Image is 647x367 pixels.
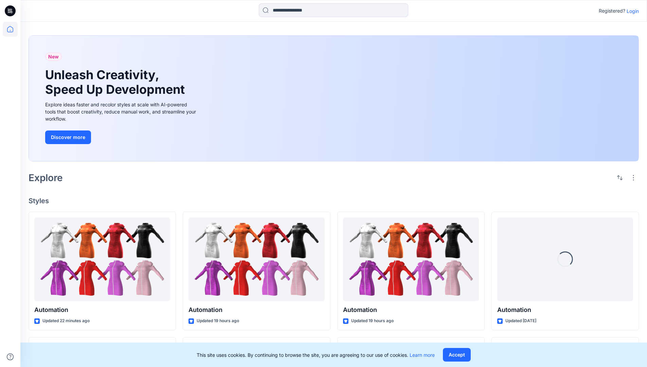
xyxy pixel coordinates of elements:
h4: Styles [29,197,639,205]
h2: Explore [29,172,63,183]
button: Accept [443,348,471,362]
p: Updated 19 hours ago [197,317,239,325]
p: Updated 22 minutes ago [42,317,90,325]
p: Automation [343,305,479,315]
p: Registered? [599,7,625,15]
a: Automation [343,217,479,301]
h1: Unleash Creativity, Speed Up Development [45,68,188,97]
p: Automation [497,305,633,315]
p: Automation [34,305,170,315]
div: Explore ideas faster and recolor styles at scale with AI-powered tools that boost creativity, red... [45,101,198,122]
p: Login [627,7,639,15]
a: Automation [188,217,324,301]
a: Discover more [45,130,198,144]
button: Discover more [45,130,91,144]
a: Learn more [410,352,435,358]
span: New [48,53,59,61]
p: Updated 19 hours ago [351,317,394,325]
a: Automation [34,217,170,301]
p: This site uses cookies. By continuing to browse the site, you are agreeing to our use of cookies. [197,351,435,359]
p: Updated [DATE] [505,317,536,325]
p: Automation [188,305,324,315]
